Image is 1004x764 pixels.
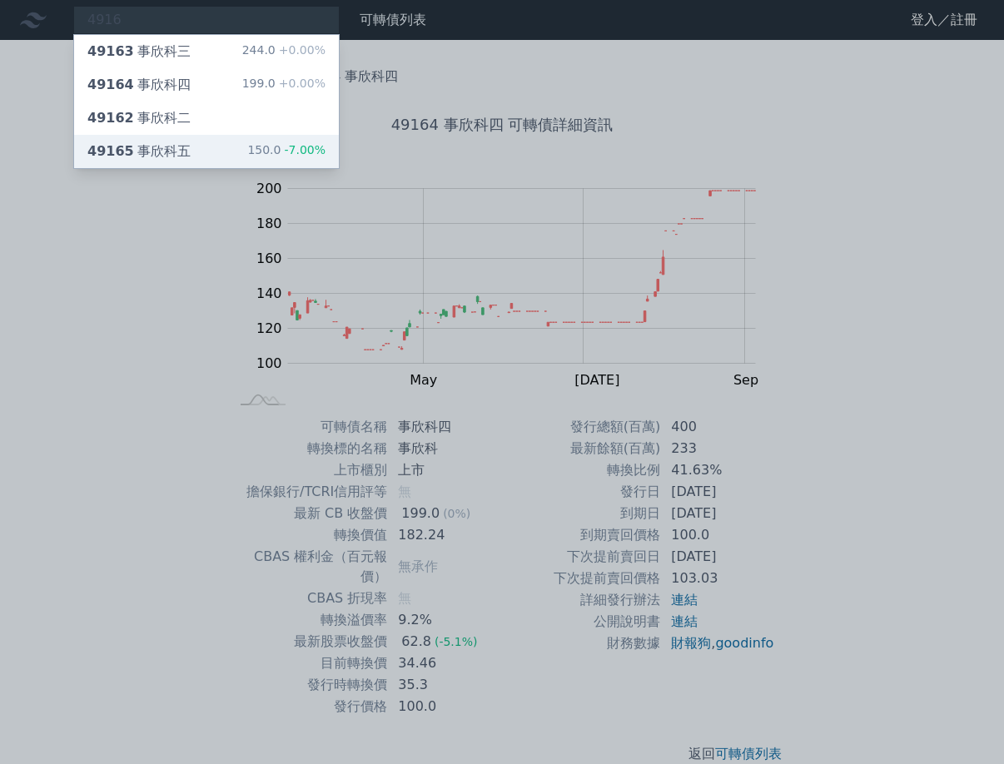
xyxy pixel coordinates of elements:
div: 事欣科二 [87,108,191,128]
span: +0.00% [276,77,326,90]
span: 49165 [87,143,134,159]
span: 49162 [87,110,134,126]
div: 事欣科四 [87,75,191,95]
a: 49165事欣科五 150.0-7.00% [74,135,339,168]
a: 49163事欣科三 244.0+0.00% [74,35,339,68]
div: 事欣科五 [87,141,191,161]
div: 199.0 [242,75,326,95]
div: 事欣科三 [87,42,191,62]
span: 49164 [87,77,134,92]
span: +0.00% [276,43,326,57]
div: 244.0 [242,42,326,62]
span: -7.00% [281,143,326,156]
div: 150.0 [247,141,326,161]
a: 49164事欣科四 199.0+0.00% [74,68,339,102]
span: 49163 [87,43,134,59]
a: 49162事欣科二 [74,102,339,135]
